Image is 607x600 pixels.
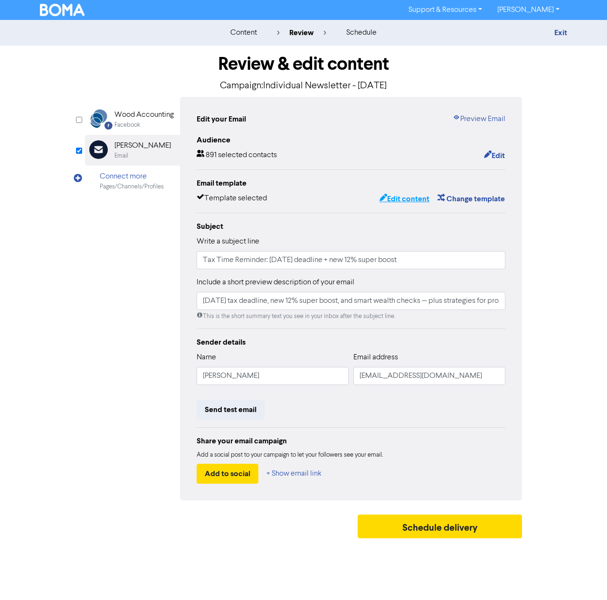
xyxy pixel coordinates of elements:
[197,193,267,205] div: Template selected
[85,135,180,166] div: [PERSON_NAME]Email
[353,352,398,363] label: Email address
[197,236,259,247] label: Write a subject line
[560,554,607,600] iframe: Chat Widget
[346,27,377,38] div: schedule
[197,464,258,484] button: Add to social
[197,337,505,348] div: Sender details
[197,400,265,420] button: Send test email
[197,113,246,125] div: Edit your Email
[85,79,522,93] p: Campaign: Individual Newsletter - [DATE]
[197,178,505,189] div: Email template
[453,113,505,125] a: Preview Email
[266,464,322,484] button: + Show email link
[114,151,128,160] div: Email
[437,193,505,205] button: Change template
[114,140,171,151] div: [PERSON_NAME]
[197,277,354,288] label: Include a short preview description of your email
[197,150,277,162] div: 891 selected contacts
[85,104,180,135] div: Facebook Wood AccountingFacebook
[277,27,326,38] div: review
[100,182,164,191] div: Pages/Channels/Profiles
[197,435,505,447] div: Share your email campaign
[230,27,257,38] div: content
[85,166,180,197] div: Connect morePages/Channels/Profiles
[484,150,505,162] button: Edit
[197,312,505,321] div: This is the short summary text you see in your inbox after the subject line.
[40,4,85,16] img: BOMA Logo
[490,2,567,18] a: [PERSON_NAME]
[85,53,522,75] h1: Review & edit content
[358,515,522,538] button: Schedule delivery
[114,109,174,121] div: Wood Accounting
[197,134,505,146] div: Audience
[89,109,108,128] img: Facebook
[197,450,505,460] div: Add a social post to your campaign to let your followers see your email.
[114,121,140,130] div: Facebook
[197,352,216,363] label: Name
[197,221,505,232] div: Subject
[100,171,164,182] div: Connect more
[379,193,430,205] button: Edit content
[554,28,567,37] a: Exit
[401,2,490,18] a: Support & Resources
